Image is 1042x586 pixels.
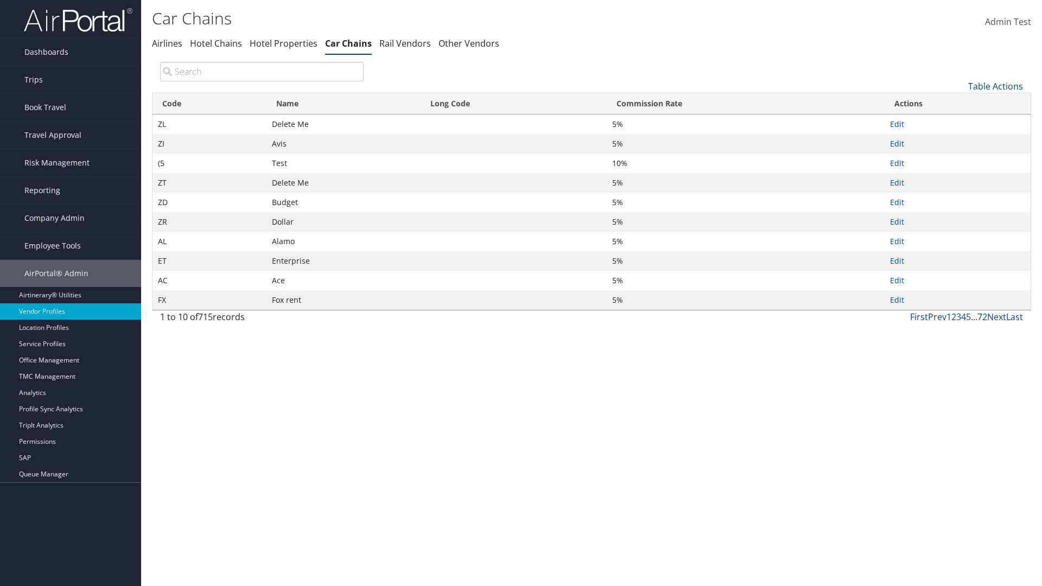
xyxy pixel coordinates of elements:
[24,122,81,149] span: Travel Approval
[421,93,607,114] th: Long Code: activate to sort column descending
[607,232,885,251] td: 5%
[968,80,1023,92] a: Table Actions
[160,310,364,329] div: 1 to 10 of records
[890,256,904,266] a: Edit
[890,236,904,246] a: Edit
[890,119,904,129] a: Edit
[971,311,977,323] span: …
[890,295,904,305] a: Edit
[607,271,885,290] td: 5%
[985,5,1031,39] a: Admin Test
[325,37,372,49] a: Car Chains
[153,173,266,193] td: ZT
[153,232,266,251] td: AL
[607,93,885,114] th: Commission Rate: activate to sort column ascending
[607,134,885,154] td: 5%
[153,290,266,310] td: FX
[24,149,90,176] span: Risk Management
[890,158,904,168] a: Edit
[250,37,317,49] a: Hotel Properties
[951,311,956,323] a: 2
[153,93,266,114] th: Code: activate to sort column ascending
[24,177,60,204] span: Reporting
[153,154,266,173] td: (5
[890,138,904,149] a: Edit
[153,212,266,232] td: ZR
[961,311,966,323] a: 4
[607,114,885,134] td: 5%
[607,212,885,232] td: 5%
[153,193,266,212] td: ZD
[607,193,885,212] td: 5%
[966,311,971,323] a: 5
[890,275,904,285] a: Edit
[266,93,421,114] th: Name: activate to sort column ascending
[607,251,885,271] td: 5%
[266,271,421,290] td: Ace
[890,216,904,227] a: Edit
[160,62,364,81] input: Search
[266,193,421,212] td: Budget
[152,7,738,30] h1: Car Chains
[266,154,421,173] td: Test
[607,154,885,173] td: 10%
[956,311,961,323] a: 3
[985,16,1031,28] span: Admin Test
[439,37,499,49] a: Other Vendors
[190,37,242,49] a: Hotel Chains
[379,37,431,49] a: Rail Vendors
[890,177,904,188] a: Edit
[198,311,213,323] span: 715
[607,290,885,310] td: 5%
[24,66,43,93] span: Trips
[153,114,266,134] td: ZL
[266,251,421,271] td: Enterprise
[24,39,68,66] span: Dashboards
[890,197,904,207] a: Edit
[24,7,132,33] img: airportal-logo.png
[1006,311,1023,323] a: Last
[977,311,987,323] a: 72
[266,212,421,232] td: Dollar
[885,93,1031,114] th: Actions
[607,173,885,193] td: 5%
[266,134,421,154] td: Avis
[24,260,88,287] span: AirPortal® Admin
[153,251,266,271] td: ET
[152,37,182,49] a: Airlines
[928,311,946,323] a: Prev
[24,205,85,232] span: Company Admin
[266,173,421,193] td: Delete Me
[24,94,66,121] span: Book Travel
[266,290,421,310] td: Fox rent
[266,232,421,251] td: Alamo
[153,134,266,154] td: ZI
[266,114,421,134] td: Delete Me
[987,311,1006,323] a: Next
[153,271,266,290] td: AC
[24,232,81,259] span: Employee Tools
[946,311,951,323] a: 1
[910,311,928,323] a: First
